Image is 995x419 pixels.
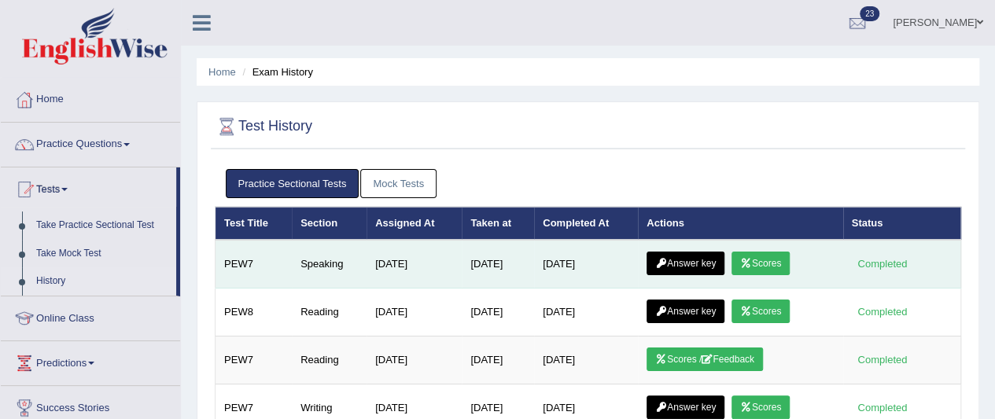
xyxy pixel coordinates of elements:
td: [DATE] [367,289,462,336]
div: Completed [852,351,913,368]
td: [DATE] [534,336,638,384]
td: Reading [292,336,367,384]
a: Answer key [647,300,724,323]
td: [DATE] [462,289,534,336]
td: Reading [292,289,367,336]
a: Tests [1,167,176,207]
td: PEW8 [216,289,293,336]
a: Home [208,66,236,78]
a: Practice Sectional Tests [226,169,359,198]
h2: Test History [215,115,312,138]
td: Speaking [292,240,367,289]
td: [DATE] [534,240,638,289]
th: Test Title [216,207,293,240]
td: [DATE] [367,240,462,289]
a: Online Class [1,296,180,336]
a: Take Mock Test [29,240,176,268]
td: PEW7 [216,240,293,289]
a: Answer key [647,252,724,275]
th: Assigned At [367,207,462,240]
td: [DATE] [534,289,638,336]
a: Mock Tests [360,169,437,198]
a: Home [1,78,180,117]
a: Practice Questions [1,123,180,162]
div: Completed [852,303,913,320]
div: Completed [852,399,913,416]
th: Actions [638,207,842,240]
th: Section [292,207,367,240]
a: Scores [732,300,790,323]
a: Scores /Feedback [647,347,763,371]
a: Predictions [1,341,180,380]
td: [DATE] [462,240,534,289]
td: [DATE] [367,336,462,384]
span: 23 [860,6,879,21]
li: Exam History [238,64,313,79]
div: Completed [852,255,913,272]
a: Answer key [647,395,724,419]
a: Take Practice Sectional Test [29,211,176,240]
a: Scores [732,252,790,275]
th: Status [843,207,961,240]
td: [DATE] [462,336,534,384]
th: Taken at [462,207,534,240]
a: History [29,267,176,296]
td: PEW7 [216,336,293,384]
th: Completed At [534,207,638,240]
a: Scores [732,395,790,419]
